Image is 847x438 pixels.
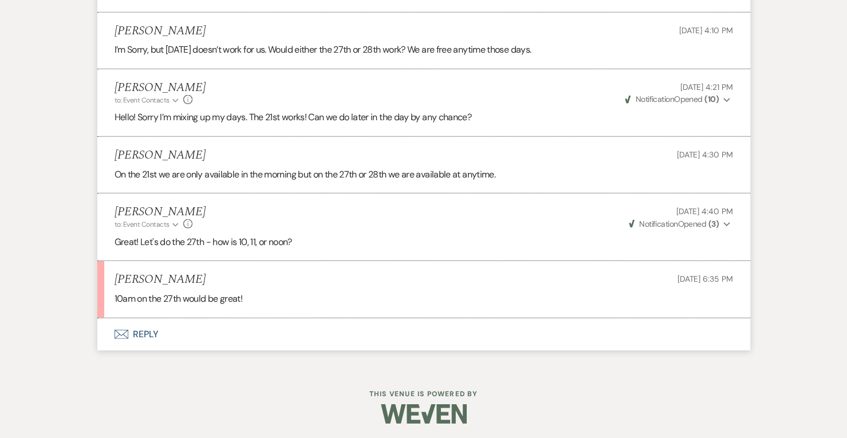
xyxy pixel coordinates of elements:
[679,25,732,35] span: [DATE] 4:10 PM
[115,219,180,230] button: to: Event Contacts
[627,218,733,230] button: NotificationOpened (3)
[629,219,719,229] span: Opened
[115,81,206,95] h5: [PERSON_NAME]
[680,82,732,92] span: [DATE] 4:21 PM
[115,42,733,57] p: I’m Sorry, but [DATE] doesn’t work for us. Would either the 27th or 28th work? We are free anytim...
[115,205,206,219] h5: [PERSON_NAME]
[676,206,732,216] span: [DATE] 4:40 PM
[115,167,733,182] p: On the 21st we are only available in the morning but on the 27th or 28th we are available at anyt...
[708,219,718,229] strong: ( 3 )
[677,274,732,284] span: [DATE] 6:35 PM
[623,93,732,105] button: NotificationOpened (10)
[115,291,733,306] p: 10am on the 27th would be great!
[115,235,733,250] p: Great! Let's do the 27th - how is 10, 11, or noon?
[115,273,206,287] h5: [PERSON_NAME]
[625,94,719,104] span: Opened
[704,94,719,104] strong: ( 10 )
[115,110,733,125] p: Hello! Sorry I’m mixing up my days. The 21st works! Can we do later in the day by any chance?
[115,24,206,38] h5: [PERSON_NAME]
[115,96,170,105] span: to: Event Contacts
[115,95,180,105] button: to: Event Contacts
[115,148,206,163] h5: [PERSON_NAME]
[115,220,170,229] span: to: Event Contacts
[639,219,677,229] span: Notification
[676,149,732,160] span: [DATE] 4:30 PM
[381,394,467,434] img: Weven Logo
[636,94,674,104] span: Notification
[97,318,750,350] button: Reply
